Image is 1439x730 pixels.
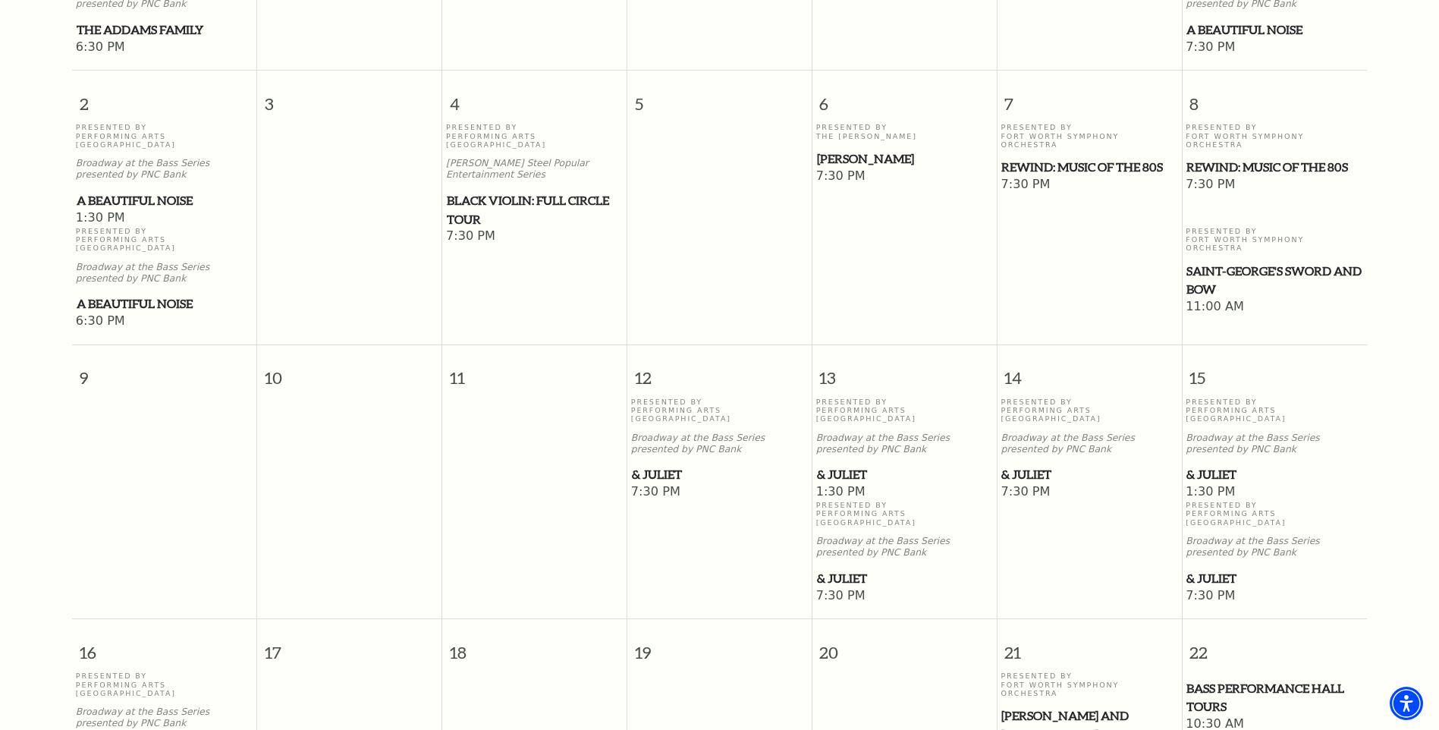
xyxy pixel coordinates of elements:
span: 3 [257,71,441,123]
p: Presented By Performing Arts [GEOGRAPHIC_DATA] [76,123,253,149]
span: 7:30 PM [1001,177,1177,194]
p: Presented By The [PERSON_NAME] [816,123,993,140]
span: A Beautiful Noise [1186,20,1362,39]
span: The Addams Family [77,20,253,39]
span: 7:30 PM [1001,484,1177,501]
span: 1:30 PM [816,484,993,501]
span: 11 [442,345,627,398]
span: 16 [72,619,256,672]
a: Bass Performance Hall Tours [1186,679,1363,716]
span: Saint-George's Sword and Bow [1186,262,1362,299]
p: Broadway at the Bass Series presented by PNC Bank [76,262,253,285]
a: A Beautiful Noise [76,294,253,313]
p: Presented By Fort Worth Symphony Orchestra [1186,227,1363,253]
span: & Juliet [632,465,807,484]
span: REWIND: Music of the 80s [1186,158,1362,177]
span: 1:30 PM [76,210,253,227]
p: Broadway at the Bass Series presented by PNC Bank [816,536,993,559]
span: 2 [72,71,256,123]
p: Presented By Performing Arts [GEOGRAPHIC_DATA] [631,398,808,423]
span: 14 [998,345,1182,398]
span: 6:30 PM [76,39,253,56]
span: 22 [1183,619,1367,672]
p: Broadway at the Bass Series presented by PNC Bank [631,433,808,455]
p: Presented By Fort Worth Symphony Orchestra [1001,123,1177,149]
p: Presented By Performing Arts [GEOGRAPHIC_DATA] [1186,398,1363,423]
p: [PERSON_NAME] Steel Popular Entertainment Series [446,158,623,181]
span: 9 [72,345,256,398]
a: REWIND: Music of the 80s [1186,158,1363,177]
span: 18 [442,619,627,672]
p: Broadway at the Bass Series presented by PNC Bank [816,433,993,455]
a: & Juliet [816,465,993,484]
span: 7:30 PM [1186,39,1363,56]
span: 10 [257,345,441,398]
span: 19 [627,619,812,672]
span: 7:30 PM [1186,588,1363,605]
p: Presented By Performing Arts [GEOGRAPHIC_DATA] [1186,501,1363,527]
p: Presented By Performing Arts [GEOGRAPHIC_DATA] [816,398,993,423]
span: 6:30 PM [76,313,253,330]
span: & Juliet [1186,465,1362,484]
p: Broadway at the Bass Series presented by PNC Bank [1001,433,1177,455]
span: 17 [257,619,441,672]
p: Presented By Performing Arts [GEOGRAPHIC_DATA] [76,672,253,697]
span: [PERSON_NAME] [817,149,992,168]
span: 1:30 PM [1186,484,1363,501]
p: Presented By Performing Arts [GEOGRAPHIC_DATA] [1001,398,1177,423]
span: 13 [812,345,997,398]
span: 5 [627,71,812,123]
span: Black Violin: Full Circle Tour [447,191,622,228]
p: Broadway at the Bass Series presented by PNC Bank [76,706,253,729]
span: A Beautiful Noise [77,191,253,210]
span: 7:30 PM [816,588,993,605]
span: 7:30 PM [446,228,623,245]
span: A Beautiful Noise [77,294,253,313]
span: 7 [998,71,1182,123]
p: Broadway at the Bass Series presented by PNC Bank [1186,536,1363,559]
p: Presented By Performing Arts [GEOGRAPHIC_DATA] [446,123,623,149]
span: & Juliet [817,465,992,484]
span: 21 [998,619,1182,672]
p: Presented By Fort Worth Symphony Orchestra [1001,672,1177,697]
span: & Juliet [817,569,992,588]
span: 7:30 PM [1186,177,1363,194]
span: Bass Performance Hall Tours [1186,679,1362,716]
a: A Beautiful Noise [76,191,253,210]
span: 6 [812,71,997,123]
span: 7:30 PM [631,484,808,501]
a: & Juliet [631,465,808,484]
p: Broadway at the Bass Series presented by PNC Bank [76,158,253,181]
span: 7:30 PM [816,168,993,185]
span: 20 [812,619,997,672]
a: Black Violin: Full Circle Tour [446,191,623,228]
p: Broadway at the Bass Series presented by PNC Bank [1186,433,1363,455]
a: Beatrice Rana [816,149,993,168]
span: 12 [627,345,812,398]
span: 15 [1183,345,1367,398]
a: A Beautiful Noise [1186,20,1363,39]
a: & Juliet [1186,569,1363,588]
p: Presented By Performing Arts [GEOGRAPHIC_DATA] [76,227,253,253]
a: The Addams Family [76,20,253,39]
a: & Juliet [1186,465,1363,484]
p: Presented By Fort Worth Symphony Orchestra [1186,123,1363,149]
a: & Juliet [1001,465,1177,484]
a: & Juliet [816,569,993,588]
a: Saint-George's Sword and Bow [1186,262,1363,299]
span: 8 [1183,71,1367,123]
div: Accessibility Menu [1390,687,1423,720]
a: REWIND: Music of the 80s [1001,158,1177,177]
p: Presented By Performing Arts [GEOGRAPHIC_DATA] [816,501,993,527]
span: 4 [442,71,627,123]
span: 11:00 AM [1186,299,1363,316]
span: & Juliet [1186,569,1362,588]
